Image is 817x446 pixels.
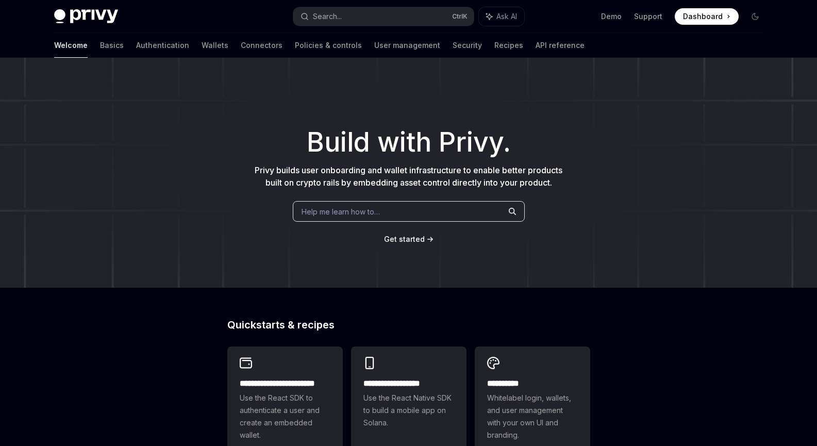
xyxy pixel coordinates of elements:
[307,133,511,152] span: Build with Privy.
[496,11,517,22] span: Ask AI
[241,33,282,58] a: Connectors
[384,235,425,243] span: Get started
[136,33,189,58] a: Authentication
[494,33,523,58] a: Recipes
[384,234,425,244] a: Get started
[453,33,482,58] a: Security
[683,11,723,22] span: Dashboard
[536,33,585,58] a: API reference
[302,206,380,217] span: Help me learn how to…
[452,12,468,21] span: Ctrl K
[601,11,622,22] a: Demo
[202,33,228,58] a: Wallets
[227,320,335,330] span: Quickstarts & recipes
[363,392,454,429] span: Use the React Native SDK to build a mobile app on Solana.
[479,7,524,26] button: Ask AI
[487,392,578,441] span: Whitelabel login, wallets, and user management with your own UI and branding.
[747,8,763,25] button: Toggle dark mode
[54,33,88,58] a: Welcome
[293,7,474,26] button: Search...CtrlK
[313,10,342,23] div: Search...
[100,33,124,58] a: Basics
[295,33,362,58] a: Policies & controls
[240,392,330,441] span: Use the React SDK to authenticate a user and create an embedded wallet.
[374,33,440,58] a: User management
[255,165,562,188] span: Privy builds user onboarding and wallet infrastructure to enable better products built on crypto ...
[634,11,662,22] a: Support
[675,8,739,25] a: Dashboard
[54,9,118,24] img: dark logo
